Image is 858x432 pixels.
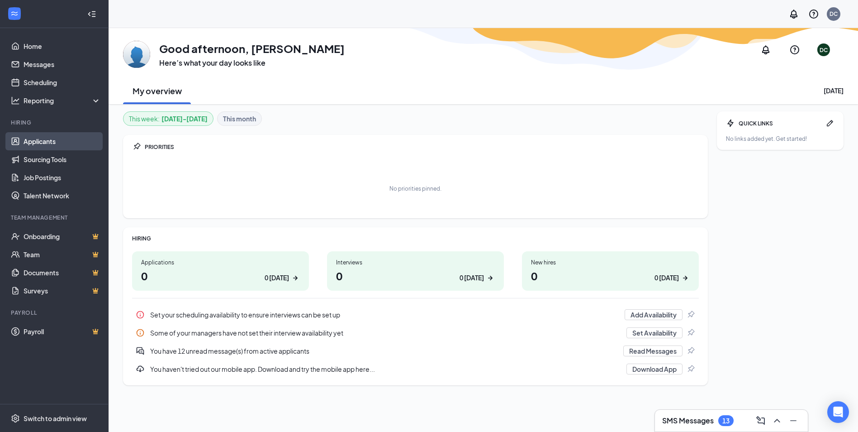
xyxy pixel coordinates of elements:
[531,268,690,283] h1: 0
[132,342,699,360] a: DoubleChatActiveYou have 12 unread message(s) from active applicantsRead MessagesPin
[486,274,495,283] svg: ArrowRight
[150,328,621,337] div: Some of your managers have not set their interview availability yet
[132,342,699,360] div: You have 12 unread message(s) from active applicants
[132,324,699,342] a: InfoSome of your managers have not set their interview availability yetSet AvailabilityPin
[24,227,101,245] a: OnboardingCrown
[726,135,834,143] div: No links added yet. Get started!
[159,58,345,68] h3: Here’s what your day looks like
[686,346,695,355] svg: Pin
[24,245,101,264] a: TeamCrown
[24,414,87,423] div: Switch to admin view
[132,324,699,342] div: Some of your managers have not set their interview availability yet
[87,10,96,19] svg: Collapse
[136,328,145,337] svg: Info
[141,268,300,283] h1: 0
[24,55,101,73] a: Messages
[24,73,101,91] a: Scheduling
[662,416,714,426] h3: SMS Messages
[739,120,822,127] div: QUICK LINKS
[772,415,782,426] svg: ChevronUp
[132,360,699,378] a: DownloadYou haven't tried out our mobile app. Download and try the mobile app here...Download AppPin
[681,274,690,283] svg: ArrowRight
[686,310,695,319] svg: Pin
[24,322,101,341] a: PayrollCrown
[626,327,683,338] button: Set Availability
[722,417,730,425] div: 13
[808,9,819,19] svg: QuestionInfo
[136,310,145,319] svg: Info
[336,259,495,266] div: Interviews
[789,44,800,55] svg: QuestionInfo
[686,365,695,374] svg: Pin
[686,328,695,337] svg: Pin
[460,273,484,283] div: 0 [DATE]
[291,274,300,283] svg: ArrowRight
[531,259,690,266] div: New hires
[754,413,768,428] button: ComposeMessage
[11,119,99,126] div: Hiring
[788,9,799,19] svg: Notifications
[654,273,679,283] div: 0 [DATE]
[265,273,289,283] div: 0 [DATE]
[623,346,683,356] button: Read Messages
[132,235,699,242] div: HIRING
[150,310,619,319] div: Set your scheduling availability to ensure interviews can be set up
[24,150,101,168] a: Sourcing Tools
[132,142,141,151] svg: Pin
[123,41,150,68] img: Dustin Call
[132,251,309,291] a: Applications00 [DATE]ArrowRight
[625,309,683,320] button: Add Availability
[626,364,683,374] button: Download App
[825,119,834,128] svg: Pen
[336,268,495,283] h1: 0
[11,96,20,105] svg: Analysis
[129,114,208,124] div: This week :
[786,413,801,428] button: Minimize
[136,365,145,374] svg: Download
[223,114,256,124] b: This month
[522,251,699,291] a: New hires00 [DATE]ArrowRight
[11,414,20,423] svg: Settings
[159,41,345,56] h1: Good afternoon, [PERSON_NAME]
[141,259,300,266] div: Applications
[150,346,618,355] div: You have 12 unread message(s) from active applicants
[133,85,182,96] h2: My overview
[24,282,101,300] a: SurveysCrown
[770,413,784,428] button: ChevronUp
[726,119,735,128] svg: Bolt
[820,46,828,54] div: DC
[830,10,838,18] div: DC
[11,214,99,221] div: Team Management
[327,251,504,291] a: Interviews00 [DATE]ArrowRight
[755,415,766,426] svg: ComposeMessage
[760,44,771,55] svg: Notifications
[132,306,699,324] a: InfoSet your scheduling availability to ensure interviews can be set upAdd AvailabilityPin
[24,168,101,187] a: Job Postings
[24,264,101,282] a: DocumentsCrown
[10,9,19,18] svg: WorkstreamLogo
[132,360,699,378] div: You haven't tried out our mobile app. Download and try the mobile app here...
[824,86,844,95] div: [DATE]
[161,114,208,124] b: [DATE] - [DATE]
[150,365,621,374] div: You haven't tried out our mobile app. Download and try the mobile app here...
[145,143,699,151] div: PRIORITIES
[827,401,849,423] div: Open Intercom Messenger
[389,185,441,192] div: No priorities pinned.
[24,37,101,55] a: Home
[788,415,799,426] svg: Minimize
[24,187,101,205] a: Talent Network
[24,96,101,105] div: Reporting
[132,306,699,324] div: Set your scheduling availability to ensure interviews can be set up
[24,132,101,150] a: Applicants
[136,346,145,355] svg: DoubleChatActive
[11,309,99,317] div: Payroll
